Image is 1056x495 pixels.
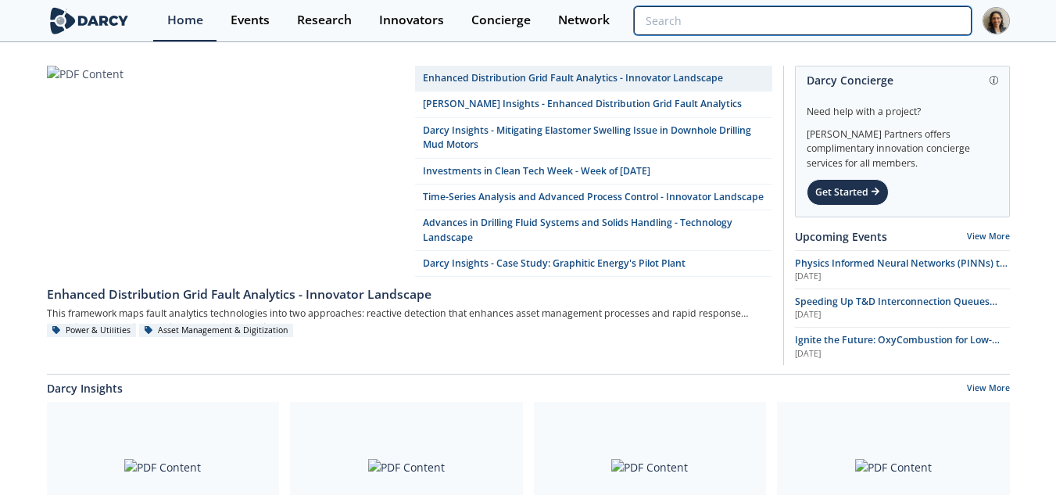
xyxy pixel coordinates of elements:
[47,380,123,396] a: Darcy Insights
[795,309,1010,321] div: [DATE]
[415,159,772,185] a: Investments in Clean Tech Week - Week of [DATE]
[231,14,270,27] div: Events
[795,256,1010,283] a: Physics Informed Neural Networks (PINNs) to Accelerate Subsurface Scenario Analysis [DATE]
[47,277,772,303] a: Enhanced Distribution Grid Fault Analytics - Innovator Landscape
[967,382,1010,396] a: View More
[795,295,997,322] span: Speeding Up T&D Interconnection Queues with Enhanced Software Solutions
[415,118,772,159] a: Darcy Insights - Mitigating Elastomer Swelling Issue in Downhole Drilling Mud Motors
[807,94,998,119] div: Need help with a project?
[415,185,772,210] a: Time-Series Analysis and Advanced Process Control - Innovator Landscape
[983,7,1010,34] img: Profile
[634,6,971,35] input: Advanced Search
[795,333,1000,360] span: Ignite the Future: OxyCombustion for Low-Carbon Power
[795,271,1010,283] div: [DATE]
[167,14,203,27] div: Home
[795,348,1010,360] div: [DATE]
[297,14,352,27] div: Research
[967,231,1010,242] a: View More
[47,324,137,338] div: Power & Utilities
[795,256,1008,284] span: Physics Informed Neural Networks (PINNs) to Accelerate Subsurface Scenario Analysis
[558,14,610,27] div: Network
[795,228,887,245] a: Upcoming Events
[379,14,444,27] div: Innovators
[415,251,772,277] a: Darcy Insights - Case Study: Graphitic Energy's Pilot Plant
[47,285,772,304] div: Enhanced Distribution Grid Fault Analytics - Innovator Landscape
[807,179,889,206] div: Get Started
[47,7,132,34] img: logo-wide.svg
[415,210,772,251] a: Advances in Drilling Fluid Systems and Solids Handling - Technology Landscape
[47,304,772,324] div: This framework maps fault analytics technologies into two approaches: reactive detection that enh...
[415,66,772,91] a: Enhanced Distribution Grid Fault Analytics - Innovator Landscape
[471,14,531,27] div: Concierge
[139,324,294,338] div: Asset Management & Digitization
[807,119,998,170] div: [PERSON_NAME] Partners offers complimentary innovation concierge services for all members.
[990,76,998,84] img: information.svg
[807,66,998,94] div: Darcy Concierge
[415,91,772,117] a: [PERSON_NAME] Insights - Enhanced Distribution Grid Fault Analytics
[795,333,1010,360] a: Ignite the Future: OxyCombustion for Low-Carbon Power [DATE]
[795,295,1010,321] a: Speeding Up T&D Interconnection Queues with Enhanced Software Solutions [DATE]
